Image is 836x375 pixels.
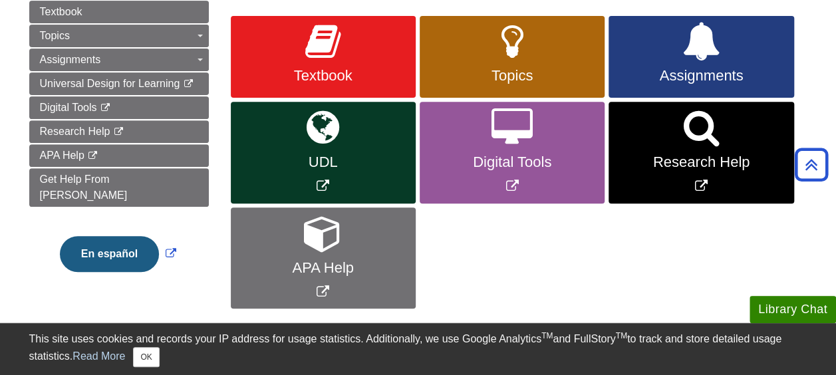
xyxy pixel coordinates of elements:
i: This link opens in a new window [87,152,98,160]
span: Topics [40,30,70,41]
span: Research Help [40,126,110,137]
a: Link opens in new window [609,102,793,203]
div: This site uses cookies and records your IP address for usage statistics. Additionally, we use Goo... [29,331,807,367]
a: Link opens in new window [231,102,416,203]
i: This link opens in a new window [183,80,194,88]
a: Back to Top [790,156,833,174]
button: Library Chat [750,296,836,323]
span: Digital Tools [430,154,595,171]
a: Link opens in new window [57,248,180,259]
span: Get Help From [PERSON_NAME] [40,174,128,201]
a: Digital Tools [29,96,209,119]
a: Assignments [609,16,793,98]
i: This link opens in a new window [100,104,111,112]
i: This link opens in a new window [113,128,124,136]
a: Assignments [29,49,209,71]
a: Get Help From [PERSON_NAME] [29,168,209,207]
sup: TM [541,331,553,340]
a: Textbook [231,16,416,98]
button: Close [133,347,159,367]
span: Textbook [241,67,406,84]
span: Topics [430,67,595,84]
a: Link opens in new window [420,102,605,203]
span: Assignments [40,54,101,65]
span: Textbook [40,6,82,17]
a: Link opens in new window [231,207,416,309]
a: Textbook [29,1,209,23]
a: Read More [72,350,125,362]
span: Universal Design for Learning [40,78,180,89]
a: Universal Design for Learning [29,72,209,95]
span: Research Help [619,154,783,171]
span: Assignments [619,67,783,84]
span: APA Help [40,150,84,161]
a: Research Help [29,120,209,143]
a: Topics [29,25,209,47]
sup: TM [616,331,627,340]
span: Digital Tools [40,102,97,113]
a: Topics [420,16,605,98]
span: UDL [241,154,406,171]
button: En español [60,236,159,272]
span: APA Help [241,259,406,277]
a: APA Help [29,144,209,167]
